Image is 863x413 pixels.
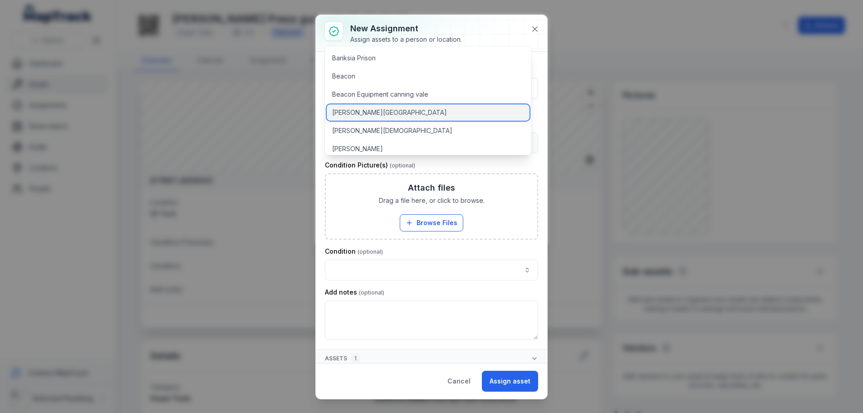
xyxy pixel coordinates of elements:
[351,353,360,364] div: 1
[325,353,360,364] span: Assets
[408,182,455,194] h3: Attach files
[325,161,415,170] label: Condition Picture(s)
[332,144,383,153] span: [PERSON_NAME]
[482,371,538,392] button: Assign asset
[440,371,478,392] button: Cancel
[332,108,447,117] span: [PERSON_NAME][GEOGRAPHIC_DATA]
[350,22,462,35] h3: New assignment
[332,54,376,63] span: Banksia Prison
[325,247,383,256] label: Condition
[332,126,452,135] span: [PERSON_NAME][DEMOGRAPHIC_DATA]
[350,35,462,44] div: Assign assets to a person or location.
[316,349,547,368] button: Assets1
[325,288,384,297] label: Add notes
[400,214,463,231] button: Browse Files
[332,72,355,81] span: Beacon
[379,196,485,205] span: Drag a file here, or click to browse.
[332,90,428,99] span: Beacon Equipment canning vale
